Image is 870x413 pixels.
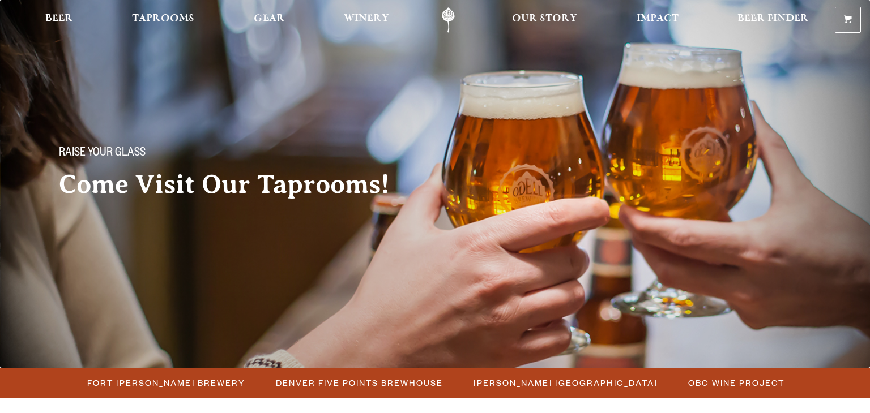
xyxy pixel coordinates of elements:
a: Fort [PERSON_NAME] Brewery [80,375,251,391]
span: Beer Finder [737,14,809,23]
a: Odell Home [427,7,470,33]
span: Beer [45,14,73,23]
a: Beer Finder [730,7,816,33]
span: Winery [344,14,389,23]
a: Taprooms [125,7,202,33]
span: [PERSON_NAME] [GEOGRAPHIC_DATA] [474,375,658,391]
a: Beer [38,7,80,33]
span: Fort [PERSON_NAME] Brewery [87,375,245,391]
span: Impact [637,14,679,23]
span: Our Story [512,14,577,23]
h2: Come Visit Our Taprooms! [59,170,412,199]
a: Winery [336,7,396,33]
span: Raise your glass [59,147,146,161]
a: Denver Five Points Brewhouse [269,375,449,391]
a: OBC Wine Project [681,375,790,391]
a: Impact [629,7,686,33]
span: Taprooms [132,14,194,23]
a: [PERSON_NAME] [GEOGRAPHIC_DATA] [467,375,663,391]
a: Our Story [505,7,585,33]
a: Gear [246,7,292,33]
span: Gear [254,14,285,23]
span: Denver Five Points Brewhouse [276,375,443,391]
span: OBC Wine Project [688,375,784,391]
